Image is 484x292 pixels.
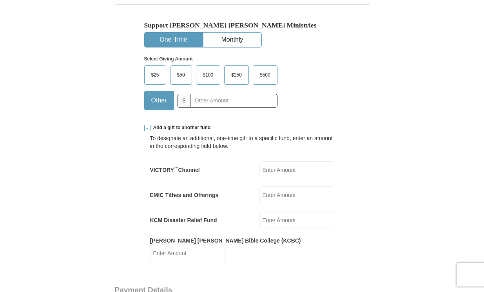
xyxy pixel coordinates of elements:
div: To designate an additional, one-time gift to a specific fund, enter an amount in the correspondin... [150,134,334,150]
span: $100 [199,69,218,81]
span: $25 [147,69,163,81]
strong: Select Giving Amount [144,56,193,62]
label: [PERSON_NAME] [PERSON_NAME] Bible College (KCBC) [150,237,301,245]
input: Other Amount [190,94,277,108]
sup: ™ [174,166,178,171]
input: Enter Amount [150,245,225,261]
input: Enter Amount [259,161,334,178]
button: One-Time [145,33,203,47]
h5: Support [PERSON_NAME] [PERSON_NAME] Ministries [144,21,340,29]
button: Monthly [203,33,261,47]
span: $250 [227,69,246,81]
span: $50 [173,69,189,81]
input: Enter Amount [259,186,334,203]
label: VICTORY Channel [150,166,200,174]
input: Enter Amount [259,212,334,228]
label: KCM Disaster Relief Fund [150,216,217,224]
span: Other [147,95,171,106]
span: Add a gift to another fund [150,124,211,131]
label: EMIC Tithes and Offerings [150,191,219,199]
span: $ [178,94,191,108]
span: $500 [256,69,274,81]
